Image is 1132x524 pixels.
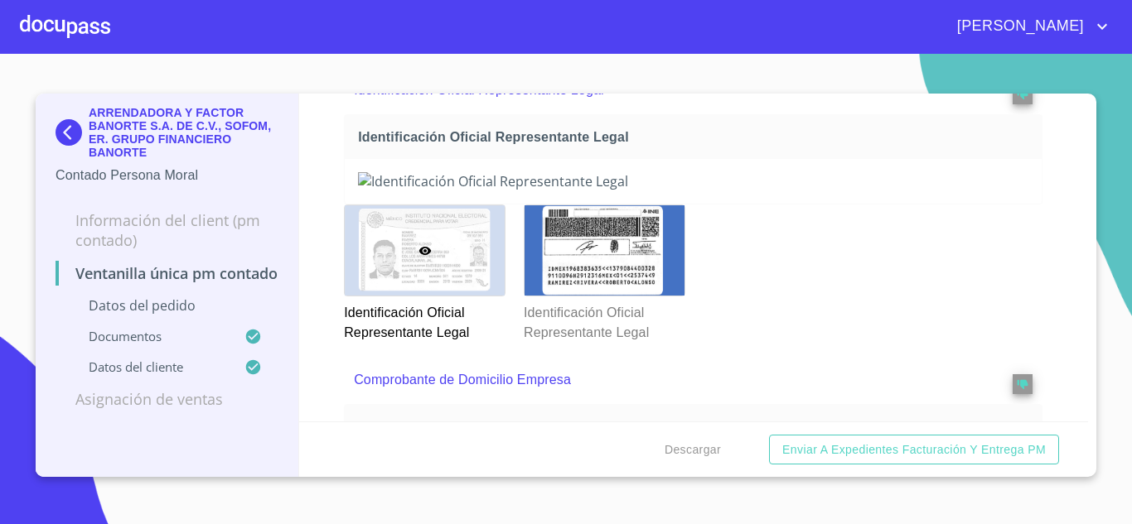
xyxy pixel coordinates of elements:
span: Descargar [665,440,721,460]
button: Descargar [658,435,728,465]
span: Enviar a Expedientes Facturación y Entrega PM [782,440,1046,460]
p: Ventanilla única PM contado [56,263,278,283]
p: Identificación Oficial Representante Legal [524,296,684,343]
img: Identificación Oficial Representante Legal [358,172,1028,190]
p: Comprobante de Domicilio Empresa [354,370,965,390]
p: ARRENDADORA Y FACTOR BANORTE S.A. DE C.V., SOFOM, ER. GRUPO FINANCIERO BANORTE [89,106,278,159]
p: Documentos [56,328,244,344]
img: Docupass spot blue [56,119,89,146]
button: account of current user [945,13,1112,40]
p: Datos del pedido [56,296,278,315]
p: Identificación Oficial Representante Legal [344,296,504,343]
button: reject [1013,374,1033,394]
div: ARRENDADORA Y FACTOR BANORTE S.A. DE C.V., SOFOM, ER. GRUPO FINANCIERO BANORTE [56,106,278,166]
span: Comprobante de Domicilio Empresa [358,418,1035,435]
p: Datos del cliente [56,358,244,375]
img: Identificación Oficial Representante Legal [525,205,685,296]
span: [PERSON_NAME] [945,13,1092,40]
button: reject [1013,84,1033,104]
button: Enviar a Expedientes Facturación y Entrega PM [769,435,1059,465]
span: Identificación Oficial Representante Legal [358,128,1035,146]
p: Asignación de Ventas [56,389,278,409]
p: Información del Client (PM contado) [56,210,278,250]
p: Contado Persona Moral [56,166,278,185]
